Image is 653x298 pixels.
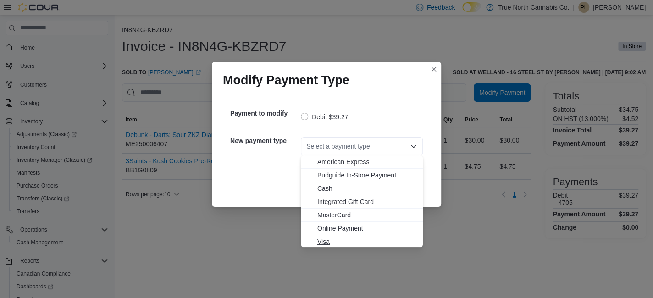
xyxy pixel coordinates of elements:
button: Closes this modal window [428,64,439,75]
button: MasterCard [301,209,423,222]
span: Cash [317,184,417,193]
h5: New payment type [230,132,299,150]
div: Choose from the following options [301,155,423,248]
h5: Payment to modify [230,104,299,122]
button: Cash [301,182,423,195]
h1: Modify Payment Type [223,73,349,88]
span: Visa [317,237,417,246]
span: Budguide In-Store Payment [317,171,417,180]
span: MasterCard [317,210,417,220]
button: Close list of options [410,143,417,150]
button: American Express [301,155,423,169]
button: Visa [301,235,423,248]
button: Budguide In-Store Payment [301,169,423,182]
button: Integrated Gift Card [301,195,423,209]
span: American Express [317,157,417,166]
button: Online Payment [301,222,423,235]
label: Debit $39.27 [301,111,348,122]
span: Online Payment [317,224,417,233]
span: Integrated Gift Card [317,197,417,206]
